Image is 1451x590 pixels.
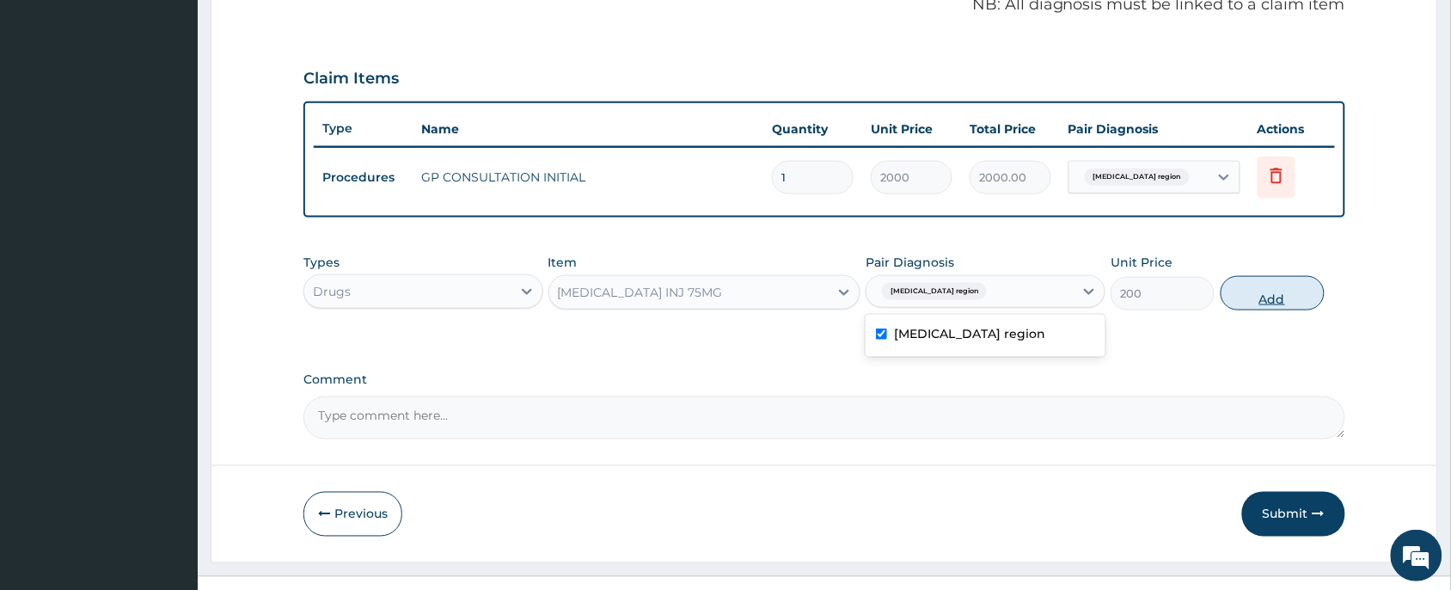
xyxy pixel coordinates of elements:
img: d_794563401_company_1708531726252_794563401 [32,86,70,129]
button: Previous [303,492,402,537]
th: Unit Price [862,112,961,146]
h3: Claim Items [303,70,399,89]
th: Actions [1249,112,1335,146]
div: Chat with us now [89,96,289,119]
td: GP CONSULTATION INITIAL [413,160,763,194]
span: [MEDICAL_DATA] region [882,283,987,300]
th: Total Price [961,112,1060,146]
th: Type [314,113,413,144]
th: Quantity [763,112,862,146]
button: Submit [1242,492,1345,537]
div: [MEDICAL_DATA] INJ 75MG [558,284,723,301]
div: Drugs [313,283,351,300]
label: Types [303,255,340,270]
div: Minimize live chat window [282,9,323,50]
th: Name [413,112,763,146]
span: [MEDICAL_DATA] region [1085,169,1190,186]
label: Item [548,254,578,271]
th: Pair Diagnosis [1060,112,1249,146]
label: Unit Price [1111,254,1172,271]
label: Pair Diagnosis [866,254,954,271]
button: Add [1221,276,1325,310]
td: Procedures [314,162,413,194]
textarea: Type your message and hit 'Enter' [9,401,328,461]
label: Comment [303,372,1345,387]
span: We're online! [100,182,237,356]
label: [MEDICAL_DATA] region [894,325,1045,342]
